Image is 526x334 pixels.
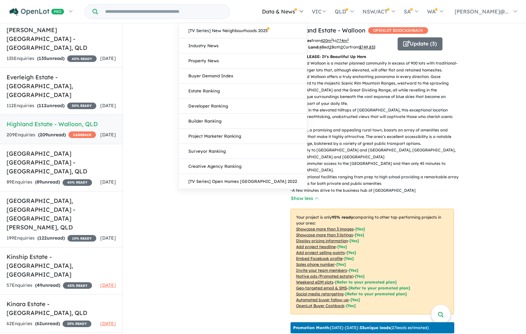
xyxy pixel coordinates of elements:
[350,297,360,302] span: [Yes]
[67,103,96,109] span: 30 % READY
[349,238,359,243] span: [ Yes ]
[296,262,335,267] u: Sales phone number
[337,244,347,249] span: [ Yes ]
[178,174,307,189] a: [TV Series] Open Homes [GEOGRAPHIC_DATA] 2022
[291,174,459,187] p: - 23 educational facilities ranging from prep to high school providing a remarkable array of opti...
[291,53,454,60] p: NEW RELEASE: It's Beautiful Up Here
[296,303,345,308] u: OpenLot Buyer Cashback
[296,244,336,249] u: Add project headline
[100,55,116,61] span: [DATE]
[355,232,364,237] span: [ Yes ]
[359,45,375,49] u: $ 749,833
[100,103,116,108] span: [DATE]
[37,55,65,61] strong: ( unread)
[291,187,459,194] p: - A few minutes drive to the business hub of [GEOGRAPHIC_DATA]
[296,256,343,261] u: Embed Facebook profile
[348,285,410,290] span: [Refer to your promoted plan]
[291,107,459,127] p: - Nestled in the elevated hilltops of [GEOGRAPHIC_DATA], this exceptional location boasts breatht...
[178,129,307,144] a: Project Marketer Ranking
[67,55,97,62] span: 40 % READY
[341,45,343,49] u: 2
[291,127,459,147] p: - Walloon, a promising and appealing rural town, boasts an array of amenities and facilities that...
[346,303,356,308] span: [Yes]
[347,250,356,255] span: [ Yes ]
[333,38,349,43] span: to
[345,291,407,296] span: [Refer to your promoted plan]
[347,38,349,41] sup: 2
[355,274,365,279] span: [Yes]
[360,325,390,330] b: 33 unique leads
[7,149,116,176] h5: [GEOGRAPHIC_DATA] [GEOGRAPHIC_DATA] - [GEOGRAPHIC_DATA] , QLD
[68,131,96,138] span: CASHBACK
[100,321,116,326] span: [DATE]
[296,238,348,243] u: Display pricing information
[349,268,358,273] span: [ Yes ]
[293,325,429,331] p: [DATE] - [DATE] - ( 27 leads estimated)
[296,250,345,255] u: Add project selling-points
[63,321,91,327] span: 35 % READY
[319,45,322,49] u: 4
[335,280,397,285] span: [Refer to your promoted plan]
[35,282,60,288] strong: ( unread)
[37,321,42,326] span: 62
[63,282,92,289] span: 45 % READY
[321,38,333,43] u: 420 m
[37,103,65,108] strong: ( unread)
[7,196,116,232] h5: [GEOGRAPHIC_DATA], [GEOGRAPHIC_DATA] - [GEOGRAPHIC_DATA][PERSON_NAME] , QLD
[67,235,96,242] span: 15 % READY
[7,120,116,128] h5: Highland Estate - Walloon , QLD
[178,53,307,69] a: Property News
[178,144,307,159] a: Surveyor Ranking
[178,38,307,53] a: Industry News
[336,262,346,267] span: [ Yes ]
[7,73,116,99] h5: Everleigh Estate - [GEOGRAPHIC_DATA] , [GEOGRAPHIC_DATA]
[331,38,333,41] sup: 2
[40,132,48,138] span: 209
[37,179,42,185] span: 89
[290,27,366,34] a: Highland Estate - Walloon
[35,321,60,326] strong: ( unread)
[296,285,347,290] u: Geo-targeted email & SMS
[178,99,307,114] a: Developer Ranking
[100,235,116,241] span: [DATE]
[296,232,353,237] u: Showcase more than 3 listings
[7,55,97,63] div: 135 Enquir ies
[39,55,47,61] span: 135
[290,37,393,44] p: from
[35,179,60,185] strong: ( unread)
[178,69,307,84] a: Buyer Demand Index
[99,5,228,19] input: Try estate name, suburb, builder or developer
[178,159,307,174] a: Creative Agency Ranking
[337,38,349,43] u: 774 m
[455,8,509,15] span: [PERSON_NAME]@...
[290,44,393,50] p: Bed Bath Car from
[296,226,354,231] u: Showcase more than 3 images
[100,282,116,288] span: [DATE]
[291,209,454,314] p: Your project is only comparing to other top-performing projects in your area: - - - - - - - - - -...
[7,102,96,110] div: 112 Enquir ies
[39,235,47,241] span: 122
[178,84,307,99] a: Estate Ranking
[296,268,347,273] u: Invite your team members
[332,215,353,220] b: 95 % ready
[37,235,65,241] strong: ( unread)
[100,132,116,138] span: [DATE]
[296,297,349,302] u: Automated buyer follow-up
[291,160,459,174] p: - Quick commuter access to the [GEOGRAPHIC_DATA] and then only 45 minutes to [GEOGRAPHIC_DATA].
[7,178,92,186] div: 89 Enquir ies
[37,282,42,288] span: 49
[291,60,459,73] p: - Highland Walloon is a master planned community in excess of 900 lots with traditional-styled la...
[293,325,330,330] b: Promotion Month:
[7,131,96,139] div: 209 Enquir ies
[63,179,92,186] span: 40 % READY
[7,252,116,279] h5: Kinship Estate - [GEOGRAPHIC_DATA] , [GEOGRAPHIC_DATA]
[296,291,344,296] u: Social media retargeting
[7,320,91,328] div: 62 Enquir ies
[344,256,354,261] span: [ Yes ]
[368,27,428,34] span: OPENLOT $ 200 CASHBACK
[291,73,459,107] p: - Highland Walloon offers a truly enchanting panorama in every direction. Gaze southward to the m...
[100,179,116,185] span: [DATE]
[296,280,333,285] u: Weekend eDM slots
[39,103,47,108] span: 112
[296,274,353,279] u: Native ads (Promoted estate)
